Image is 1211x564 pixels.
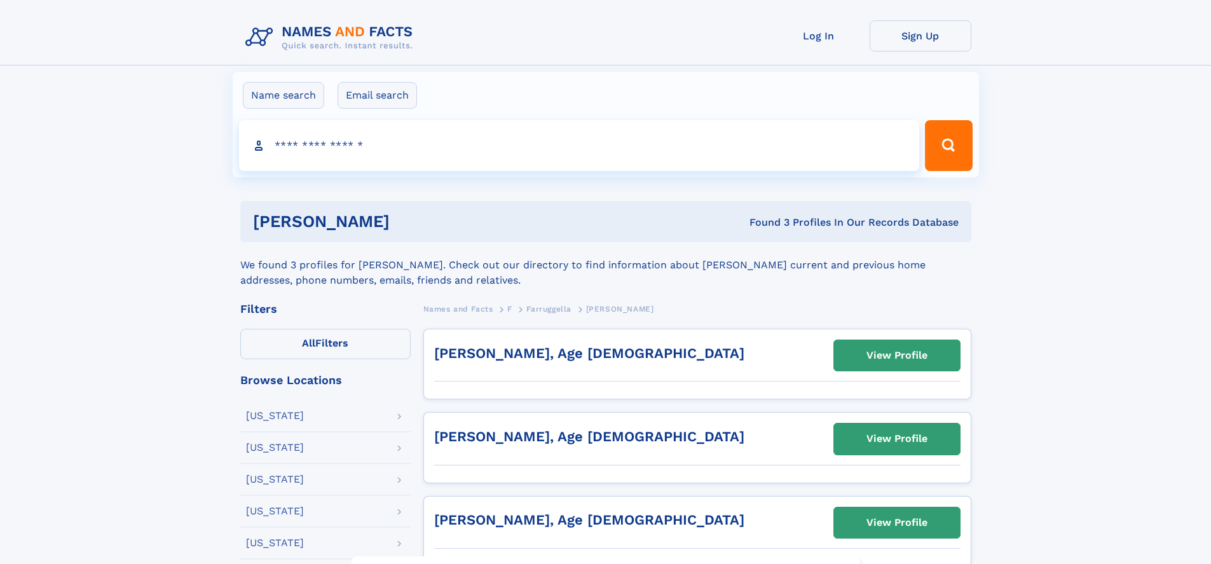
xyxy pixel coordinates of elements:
label: Filters [240,329,411,359]
a: [PERSON_NAME], Age [DEMOGRAPHIC_DATA] [434,345,744,361]
a: [PERSON_NAME], Age [DEMOGRAPHIC_DATA] [434,512,744,528]
div: Found 3 Profiles In Our Records Database [570,216,959,230]
h1: [PERSON_NAME] [253,214,570,230]
div: View Profile [866,508,927,537]
a: [PERSON_NAME], Age [DEMOGRAPHIC_DATA] [434,429,744,444]
div: View Profile [866,424,927,453]
div: View Profile [866,341,927,370]
label: Email search [338,82,417,109]
span: Farruggella [526,305,571,313]
span: All [302,337,315,349]
img: Logo Names and Facts [240,20,423,55]
div: Browse Locations [240,375,411,386]
span: F [507,305,512,313]
a: Log In [768,20,870,52]
div: [US_STATE] [246,411,304,421]
div: [US_STATE] [246,538,304,548]
input: search input [239,120,920,171]
a: Names and Facts [423,301,493,317]
span: [PERSON_NAME] [586,305,654,313]
div: We found 3 profiles for [PERSON_NAME]. Check out our directory to find information about [PERSON_... [240,242,971,288]
a: View Profile [834,423,960,454]
a: Farruggella [526,301,571,317]
div: [US_STATE] [246,506,304,516]
a: F [507,301,512,317]
div: [US_STATE] [246,443,304,453]
a: View Profile [834,507,960,538]
label: Name search [243,82,324,109]
a: Sign Up [870,20,971,52]
button: Search Button [925,120,972,171]
a: View Profile [834,340,960,371]
div: [US_STATE] [246,474,304,485]
div: Filters [240,303,411,315]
